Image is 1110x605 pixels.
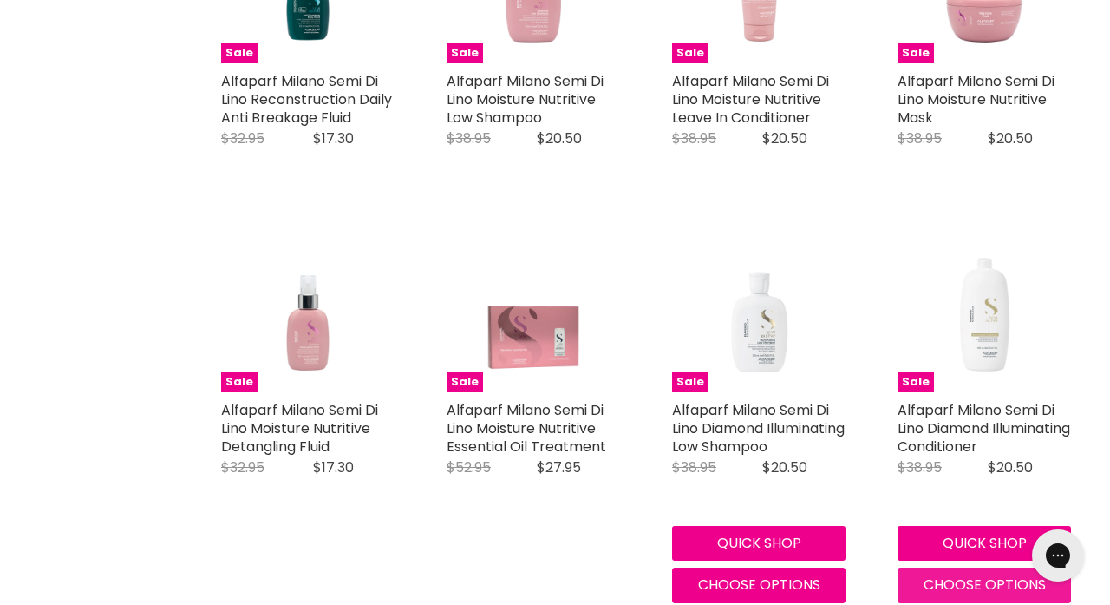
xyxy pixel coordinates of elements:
[762,457,807,477] span: $20.50
[898,219,1071,392] img: Alfaparf Milano Semi Di Lino Diamond Illuminating Conditioner
[898,372,934,392] span: Sale
[672,219,846,392] a: Alfaparf Milano Semi Di Lino Diamond Illuminating Low Shampoo Alfaparf Milano Semi Di Lino Diamon...
[537,457,581,477] span: $27.95
[221,43,258,63] span: Sale
[313,457,354,477] span: $17.30
[221,128,264,148] span: $32.95
[447,400,606,457] a: Alfaparf Milano Semi Di Lino Moisture Nutritive Essential Oil Treatment
[924,575,1046,595] span: Choose options
[898,457,942,477] span: $38.95
[898,43,934,63] span: Sale
[1023,523,1093,588] iframe: Gorgias live chat messenger
[672,43,708,63] span: Sale
[672,372,708,392] span: Sale
[672,219,846,392] img: Alfaparf Milano Semi Di Lino Diamond Illuminating Low Shampoo
[447,71,604,128] a: Alfaparf Milano Semi Di Lino Moisture Nutritive Low Shampoo
[447,219,620,392] img: Alfaparf Milano Semi Di Lino Moisture Nutritive Essential Oil Treatment
[672,526,846,561] button: Quick shop
[221,219,395,392] img: Alfaparf Milano Semi Di Lino Moisture Nutritive Detangling Fluid
[898,219,1071,392] a: Alfaparf Milano Semi Di Lino Diamond Illuminating Conditioner Alfaparf Milano Semi Di Lino Diamon...
[313,128,354,148] span: $17.30
[672,400,845,457] a: Alfaparf Milano Semi Di Lino Diamond Illuminating Low Shampoo
[898,526,1071,561] button: Quick shop
[762,128,807,148] span: $20.50
[672,568,846,602] button: Choose options
[447,43,483,63] span: Sale
[537,128,582,148] span: $20.50
[988,128,1033,148] span: $20.50
[221,457,264,477] span: $32.95
[221,372,258,392] span: Sale
[672,71,829,128] a: Alfaparf Milano Semi Di Lino Moisture Nutritive Leave In Conditioner
[672,128,716,148] span: $38.95
[898,568,1071,602] button: Choose options
[898,400,1070,457] a: Alfaparf Milano Semi Di Lino Diamond Illuminating Conditioner
[447,219,620,392] a: Alfaparf Milano Semi Di Lino Moisture Nutritive Essential Oil Treatment Alfaparf Milano Semi Di L...
[221,71,392,128] a: Alfaparf Milano Semi Di Lino Reconstruction Daily Anti Breakage Fluid
[898,71,1054,128] a: Alfaparf Milano Semi Di Lino Moisture Nutritive Mask
[672,457,716,477] span: $38.95
[898,128,942,148] span: $38.95
[447,372,483,392] span: Sale
[221,400,378,457] a: Alfaparf Milano Semi Di Lino Moisture Nutritive Detangling Fluid
[698,575,820,595] span: Choose options
[221,219,395,392] a: Alfaparf Milano Semi Di Lino Moisture Nutritive Detangling Fluid Sale
[447,128,491,148] span: $38.95
[988,457,1033,477] span: $20.50
[447,457,491,477] span: $52.95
